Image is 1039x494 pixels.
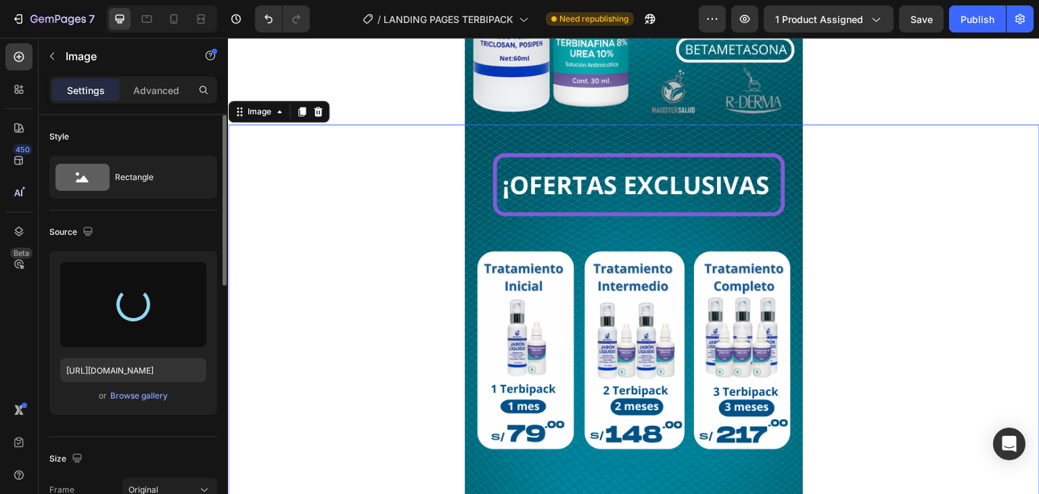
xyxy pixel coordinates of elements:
[49,450,85,468] div: Size
[899,5,944,32] button: Save
[115,162,198,193] div: Rectangle
[49,131,69,143] div: Style
[10,248,32,259] div: Beta
[89,11,95,27] p: 7
[775,12,863,26] span: 1 product assigned
[66,48,181,64] p: Image
[67,83,105,97] p: Settings
[49,223,96,242] div: Source
[949,5,1006,32] button: Publish
[99,388,107,404] span: or
[993,428,1025,460] div: Open Intercom Messenger
[110,390,168,402] div: Browse gallery
[228,38,1039,494] iframe: Design area
[961,12,994,26] div: Publish
[17,68,46,80] div: Image
[60,358,206,382] input: https://example.com/image.jpg
[559,13,628,25] span: Need republishing
[13,144,32,155] div: 450
[255,5,310,32] div: Undo/Redo
[764,5,894,32] button: 1 product assigned
[910,14,933,25] span: Save
[377,12,381,26] span: /
[384,12,513,26] span: LANDING PAGES TERBIPACK
[110,389,168,403] button: Browse gallery
[5,5,101,32] button: 7
[133,83,179,97] p: Advanced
